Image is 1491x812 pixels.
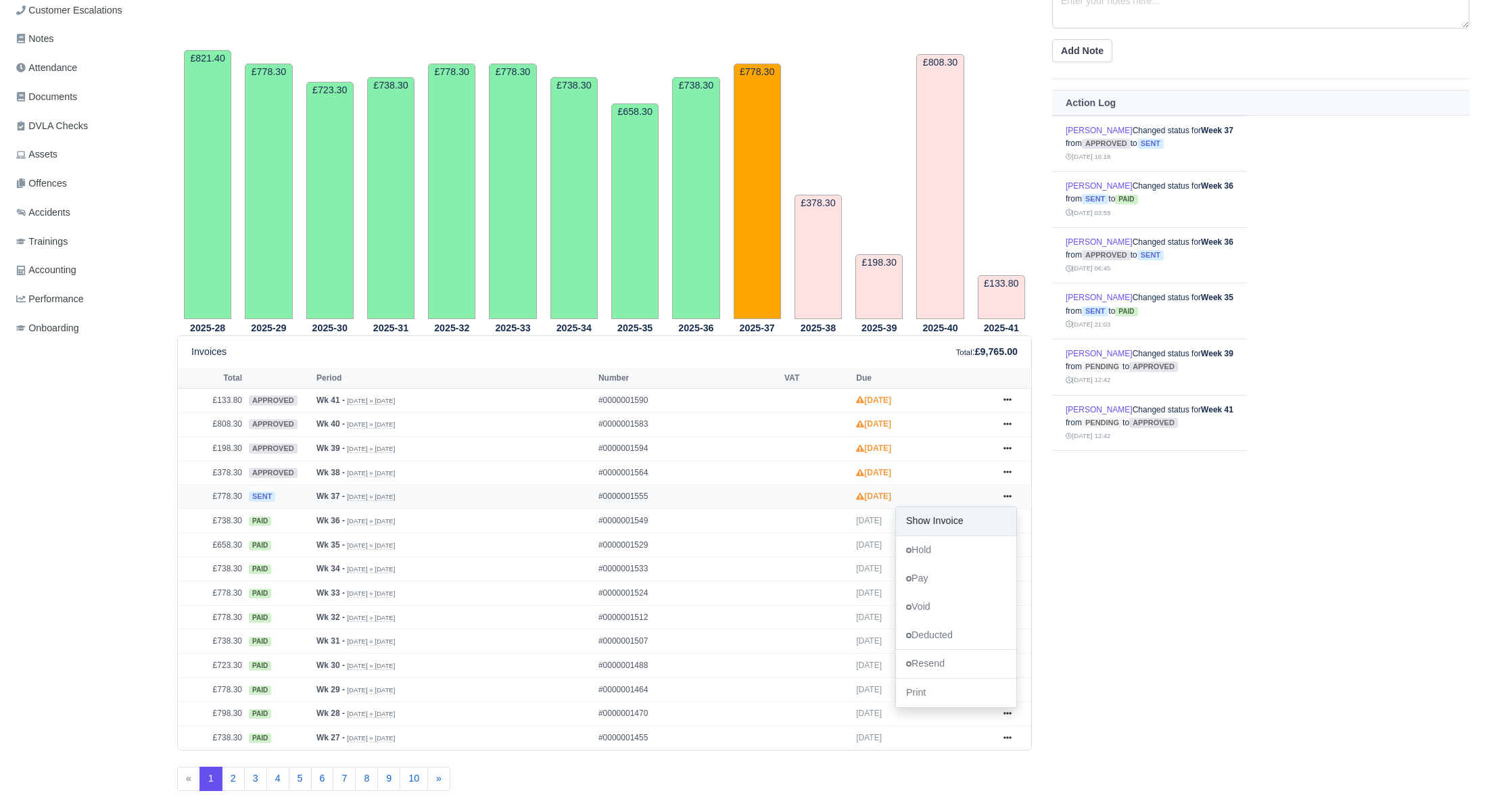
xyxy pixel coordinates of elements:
small: Total [956,348,972,356]
td: £198.30 [855,254,903,319]
small: [DATE] 12:42 [1066,376,1110,383]
th: 2025-37 [727,320,788,336]
span: paid [249,613,271,623]
td: £738.30 [178,629,245,654]
strong: Week 36 [1201,181,1233,191]
small: [DATE] 03:59 [1066,209,1110,216]
td: £738.30 [178,726,245,750]
small: [DATE] 12:42 [1066,432,1110,439]
td: £778.30 [428,64,475,318]
td: £378.30 [795,195,842,318]
span: approved [249,419,298,429]
th: Period [313,368,595,388]
span: Offences [16,176,67,191]
td: £378.30 [178,460,245,485]
th: 2025-39 [849,320,909,336]
strong: Wk 28 - [316,709,345,718]
td: #0000001470 [595,702,781,726]
td: #0000001549 [595,509,781,533]
strong: [DATE] [856,419,891,429]
td: £738.30 [672,77,719,319]
strong: Wk 37 - [316,492,345,501]
a: DVLA Checks [11,113,161,139]
span: approved [249,396,298,406]
span: paid [249,661,271,671]
td: £778.30 [178,605,245,629]
span: approved [1082,139,1131,149]
h6: Invoices [191,346,227,358]
span: [DATE] [856,564,882,573]
strong: Week 35 [1201,293,1233,302]
td: #0000001464 [595,677,781,702]
strong: [DATE] [856,444,891,453]
span: Attendance [16,60,77,76]
span: 1 [199,767,222,791]
small: [DATE] » [DATE] [347,493,395,501]
span: Accidents [16,205,70,220]
td: £778.30 [178,677,245,702]
strong: Wk 40 - [316,419,345,429]
td: £198.30 [178,437,245,461]
span: paid [249,734,271,743]
span: [DATE] [856,636,882,646]
span: Accounting [16,262,76,278]
td: £738.30 [178,509,245,533]
strong: Wk 39 - [316,444,345,453]
a: 4 [266,767,289,791]
span: Performance [16,291,84,307]
th: 2025-32 [421,320,482,336]
th: 2025-29 [238,320,299,336]
td: Changed status for from to [1052,172,1247,228]
th: Action Log [1052,91,1469,116]
span: paid [1115,307,1137,316]
td: #0000001524 [595,581,781,606]
th: 2025-30 [300,320,360,336]
span: Customer Escalations [16,3,122,18]
strong: Wk 33 - [316,588,345,598]
a: [PERSON_NAME] [1066,237,1133,247]
small: [DATE] » [DATE] [347,710,395,718]
td: £723.30 [306,82,354,319]
td: £821.40 [184,50,231,319]
td: £723.30 [178,654,245,678]
a: Accounting [11,257,161,283]
small: [DATE] » [DATE] [347,565,395,573]
strong: Wk 32 - [316,613,345,622]
td: £798.30 [178,702,245,726]
strong: [DATE] [856,492,891,501]
span: approved [249,444,298,454]
small: [DATE] » [DATE] [347,469,395,477]
a: Resend [896,650,1016,679]
td: #0000001590 [595,388,781,412]
td: £658.30 [178,533,245,557]
td: #0000001529 [595,533,781,557]
a: 10 [400,767,428,791]
td: £778.30 [734,64,781,318]
td: #0000001533 [595,557,781,581]
a: » [427,767,450,791]
td: #0000001594 [595,437,781,461]
span: sent [1137,250,1164,260]
td: £738.30 [550,77,598,319]
a: Pay [896,565,1016,593]
th: Due [853,368,991,388]
td: #0000001488 [595,654,781,678]
th: 2025-36 [665,320,726,336]
div: Chat Widget [1248,656,1491,812]
td: £133.80 [978,275,1025,319]
small: [DATE] » [DATE] [347,590,395,598]
td: £778.30 [489,64,536,318]
th: 2025-33 [482,320,543,336]
a: Trainings [11,229,161,255]
span: sent [249,492,275,502]
a: Attendance [11,55,161,81]
a: [PERSON_NAME] [1066,181,1133,191]
strong: Wk 30 - [316,661,345,670]
a: 7 [333,767,356,791]
small: [DATE] 16:18 [1066,153,1110,160]
span: sent [1137,139,1164,149]
td: £658.30 [611,103,659,319]
span: approved [1129,362,1178,372]
small: [DATE] » [DATE] [347,686,395,694]
span: sent [1082,306,1108,316]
